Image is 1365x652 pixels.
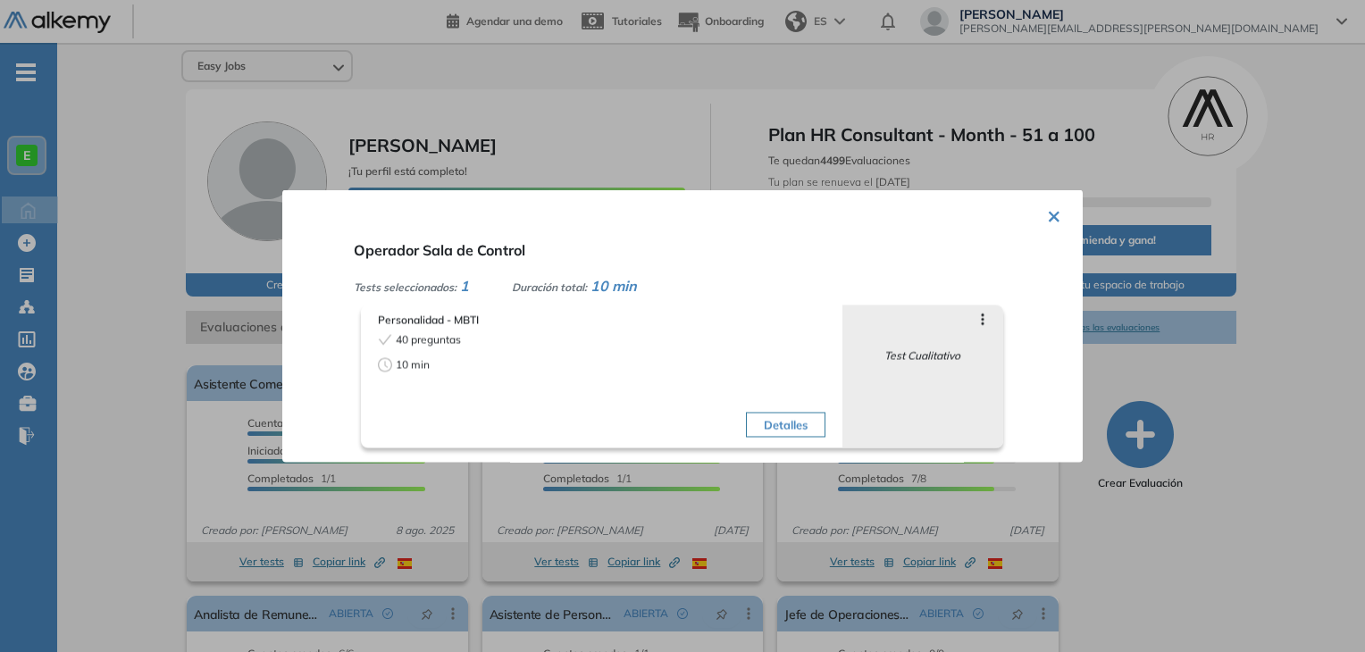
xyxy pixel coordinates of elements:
[396,332,461,348] span: 40 preguntas
[396,357,430,373] span: 10 min
[746,413,825,438] button: Detalles
[1047,197,1061,232] button: ×
[378,358,392,372] span: clock-circle
[354,241,525,259] span: Operador Sala de Control
[512,280,587,294] span: Duración total:
[590,277,637,295] span: 10 min
[884,348,960,364] span: Test Cualitativo
[378,333,392,347] span: check
[378,313,825,329] span: Personalidad - MBTI
[460,277,469,295] span: 1
[354,280,456,294] span: Tests seleccionados:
